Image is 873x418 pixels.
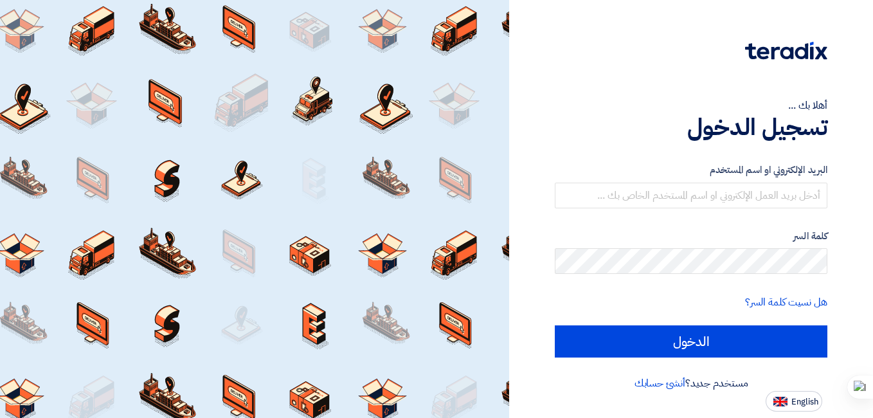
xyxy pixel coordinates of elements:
input: الدخول [555,325,827,358]
label: كلمة السر [555,229,827,244]
div: أهلا بك ... [555,98,827,113]
span: English [791,397,818,406]
h1: تسجيل الدخول [555,113,827,141]
a: أنشئ حسابك [634,376,685,391]
input: أدخل بريد العمل الإلكتروني او اسم المستخدم الخاص بك ... [555,183,827,208]
a: هل نسيت كلمة السر؟ [745,295,827,310]
div: مستخدم جديد؟ [555,376,827,391]
img: en-US.png [773,397,788,406]
button: English [766,391,822,412]
label: البريد الإلكتروني او اسم المستخدم [555,163,827,177]
img: Teradix logo [745,42,827,60]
